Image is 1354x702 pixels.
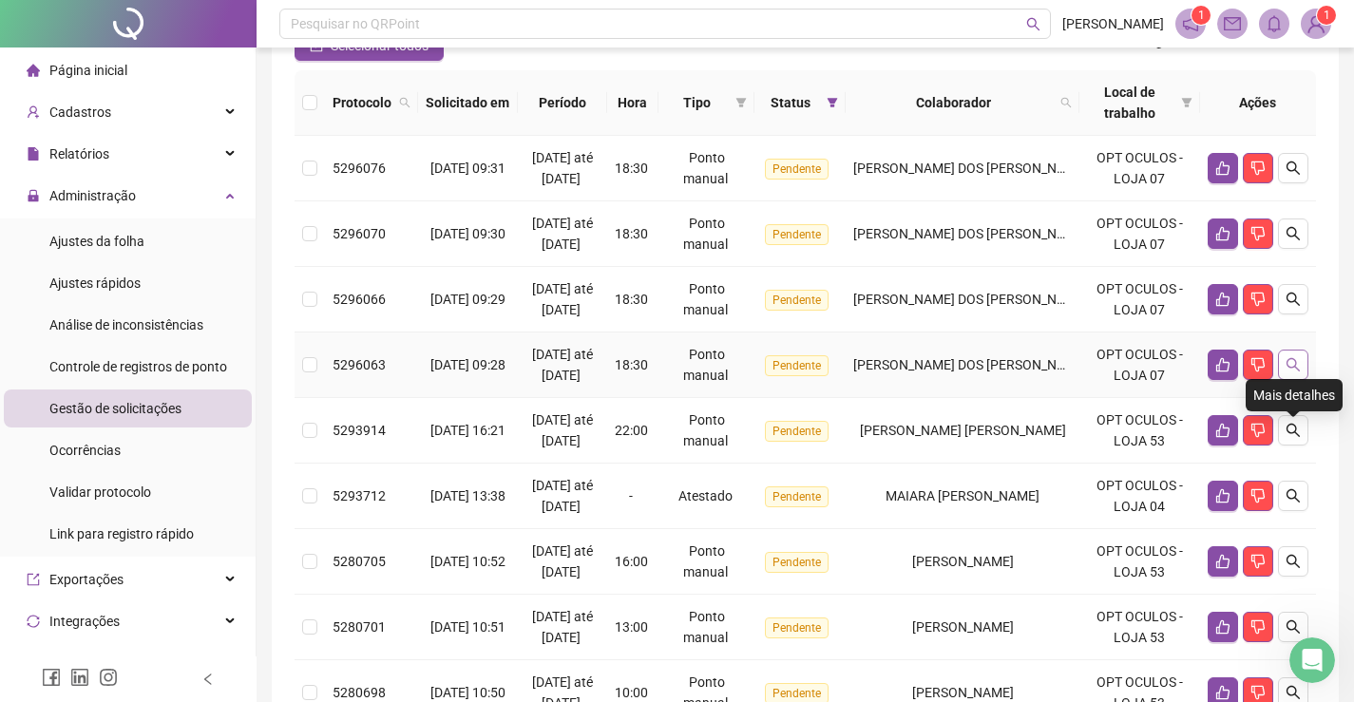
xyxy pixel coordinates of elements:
span: instagram [99,668,118,687]
span: search [395,88,414,117]
span: 13:00 [615,619,648,635]
span: 5280705 [333,554,386,569]
span: bell [1266,15,1283,32]
span: Pendente [765,486,829,507]
td: OPT OCULOS - LOJA 07 [1079,332,1200,398]
span: Pendente [765,421,829,442]
span: like [1215,161,1230,176]
span: search [1286,423,1301,438]
span: mail [1224,15,1241,32]
span: [PERSON_NAME] [912,685,1014,700]
span: filter [823,88,842,117]
span: Atestado [678,488,733,503]
span: [DATE] até [DATE] [532,543,593,579]
img: 83888 [1302,9,1330,38]
span: [PERSON_NAME] DOS [PERSON_NAME] [853,292,1088,307]
span: [DATE] 10:52 [430,554,505,569]
span: [DATE] 16:21 [430,423,505,438]
span: Protocolo [333,92,391,113]
span: [PERSON_NAME] DOS [PERSON_NAME] [853,357,1088,372]
span: Pendente [765,355,829,376]
span: 22:00 [615,423,648,438]
span: left [201,673,215,686]
span: Gestão de solicitações [49,401,181,416]
span: dislike [1250,488,1266,503]
span: 5293712 [333,488,386,503]
td: OPT OCULOS - LOJA 07 [1079,201,1200,267]
th: Solicitado em [418,70,518,136]
span: search [1286,357,1301,372]
span: Ponto manual [683,412,728,448]
span: 5280701 [333,619,386,635]
span: search [399,97,410,108]
td: OPT OCULOS - LOJA 07 [1079,267,1200,332]
span: Ajustes da folha [49,234,144,249]
span: like [1215,685,1230,700]
span: search [1060,97,1072,108]
span: dislike [1250,226,1266,241]
span: [DATE] até [DATE] [532,347,593,383]
span: search [1286,292,1301,307]
span: linkedin [70,668,89,687]
span: Cadastros [49,104,111,120]
span: search [1286,685,1301,700]
td: OPT OCULOS - LOJA 53 [1079,398,1200,464]
span: Integrações [49,614,120,629]
span: [DATE] 10:50 [430,685,505,700]
span: - [629,488,633,503]
span: [DATE] 13:38 [430,488,505,503]
span: like [1215,292,1230,307]
span: like [1215,488,1230,503]
span: [DATE] 10:51 [430,619,505,635]
span: dislike [1250,619,1266,635]
span: Ponto manual [683,281,728,317]
span: [PERSON_NAME] [1062,13,1164,34]
span: dislike [1250,292,1266,307]
span: Ponto manual [683,609,728,645]
span: [PERSON_NAME] [912,554,1014,569]
span: 5280698 [333,685,386,700]
span: [PERSON_NAME] DOS [PERSON_NAME] [853,161,1088,176]
span: 18:30 [615,357,648,372]
span: 5293914 [333,423,386,438]
span: facebook [42,668,61,687]
span: [DATE] até [DATE] [532,412,593,448]
span: notification [1182,15,1199,32]
span: [DATE] até [DATE] [532,281,593,317]
th: Hora [607,70,658,136]
div: Ações [1208,92,1308,113]
span: search [1286,488,1301,503]
span: Exportações [49,572,124,587]
span: Análise de inconsistências [49,317,203,332]
span: home [27,64,40,77]
span: like [1215,423,1230,438]
span: 18:30 [615,226,648,241]
span: Aceite de uso [49,655,127,671]
span: [DATE] 09:28 [430,357,505,372]
div: Mais detalhes [1246,379,1343,411]
span: Local de trabalho [1087,82,1173,123]
span: [DATE] até [DATE] [532,150,593,186]
span: Ponto manual [683,347,728,383]
span: like [1215,357,1230,372]
td: OPT OCULOS - LOJA 04 [1079,464,1200,529]
th: Período [518,70,607,136]
span: [DATE] até [DATE] [532,216,593,252]
span: search [1286,554,1301,569]
span: Colaborador [853,92,1053,113]
span: like [1215,554,1230,569]
span: [DATE] 09:31 [430,161,505,176]
span: MAIARA [PERSON_NAME] [886,488,1039,503]
span: 1 [1198,9,1205,22]
sup: Atualize o seu contato no menu Meus Dados [1317,6,1336,25]
span: like [1215,226,1230,241]
span: dislike [1250,161,1266,176]
span: search [1286,619,1301,635]
span: [PERSON_NAME] [912,619,1014,635]
span: search [1057,88,1076,117]
span: [DATE] 09:29 [430,292,505,307]
span: Pendente [765,159,829,180]
span: Ponto manual [683,150,728,186]
td: OPT OCULOS - LOJA 53 [1079,595,1200,660]
span: dislike [1250,423,1266,438]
